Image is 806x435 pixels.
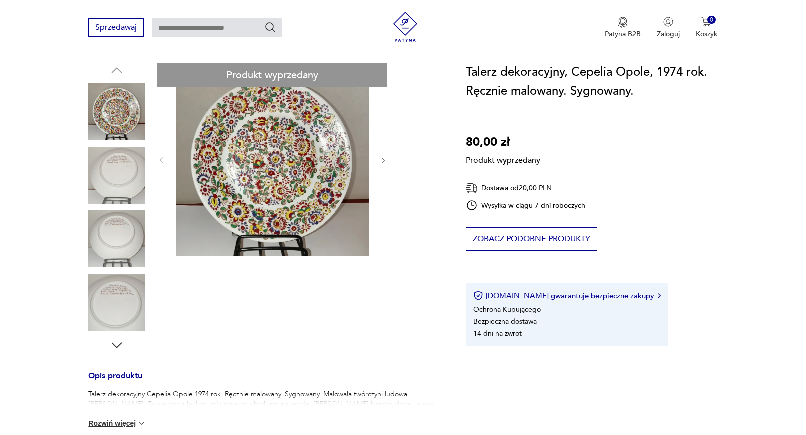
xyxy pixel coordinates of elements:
p: Koszyk [696,29,717,39]
a: Ikona medaluPatyna B2B [605,17,641,39]
img: Patyna - sklep z meblami i dekoracjami vintage [390,12,420,42]
div: 0 [707,16,716,24]
div: Wysyłka w ciągu 7 dni roboczych [466,199,586,211]
li: Ochrona Kupującego [473,305,541,314]
p: Patyna B2B [605,29,641,39]
a: Sprzedawaj [88,25,144,32]
button: Szukaj [264,21,276,33]
p: 80,00 zł [466,133,540,152]
p: Zaloguj [657,29,680,39]
h3: Opis produktu [88,373,441,389]
img: Ikona dostawy [466,182,478,194]
button: Zobacz podobne produkty [466,227,597,251]
p: Produkt wyprzedany [466,152,540,166]
button: 0Koszyk [696,17,717,39]
img: Ikonka użytkownika [663,17,673,27]
img: Ikona medalu [618,17,628,28]
img: chevron down [137,418,147,428]
p: Talerz dekoracyjny Cepelia Opole 1974 rok. Ręcznie malowany. Sygnowany. Malowała twórczyni ludowa... [88,389,441,409]
button: Sprzedawaj [88,18,144,37]
li: 14 dni na zwrot [473,329,522,338]
button: [DOMAIN_NAME] gwarantuje bezpieczne zakupy [473,291,661,301]
li: Bezpieczna dostawa [473,317,537,326]
div: Dostawa od 20,00 PLN [466,182,586,194]
button: Zaloguj [657,17,680,39]
img: Ikona strzałki w prawo [658,293,661,298]
h1: Talerz dekoracyjny, Cepelia Opole, 1974 rok. Ręcznie malowany. Sygnowany. [466,63,717,101]
button: Rozwiń więcej [88,418,146,428]
img: Ikona koszyka [701,17,711,27]
img: Ikona certyfikatu [473,291,483,301]
button: Patyna B2B [605,17,641,39]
